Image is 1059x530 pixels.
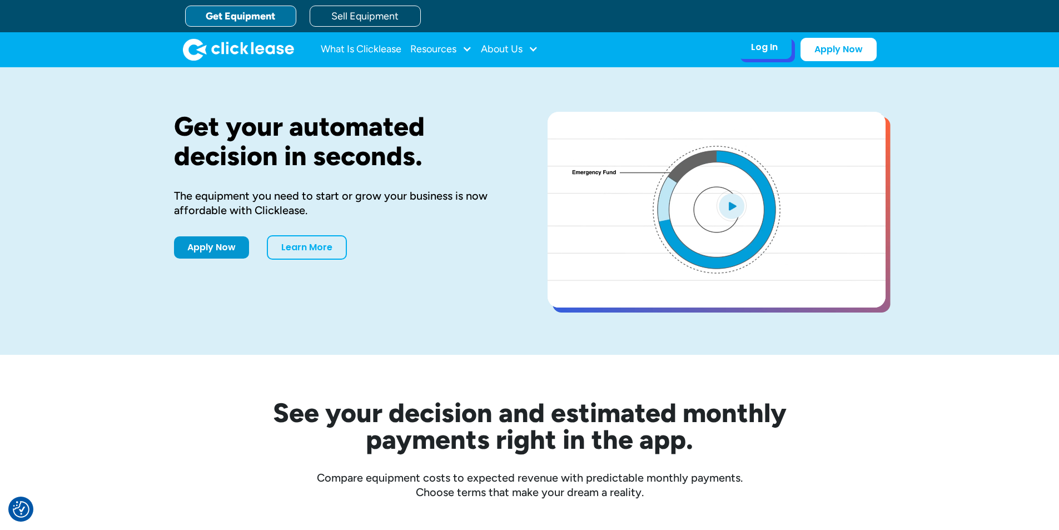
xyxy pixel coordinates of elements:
[185,6,296,27] a: Get Equipment
[13,501,29,518] button: Consent Preferences
[321,38,401,61] a: What Is Clicklease
[751,42,778,53] div: Log In
[174,189,512,217] div: The equipment you need to start or grow your business is now affordable with Clicklease.
[310,6,421,27] a: Sell Equipment
[717,190,747,221] img: Blue play button logo on a light blue circular background
[174,470,886,499] div: Compare equipment costs to expected revenue with predictable monthly payments. Choose terms that ...
[174,236,249,259] a: Apply Now
[410,38,472,61] div: Resources
[183,38,294,61] img: Clicklease logo
[218,399,841,453] h2: See your decision and estimated monthly payments right in the app.
[548,112,886,308] a: open lightbox
[183,38,294,61] a: home
[13,501,29,518] img: Revisit consent button
[481,38,538,61] div: About Us
[267,235,347,260] a: Learn More
[801,38,877,61] a: Apply Now
[174,112,512,171] h1: Get your automated decision in seconds.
